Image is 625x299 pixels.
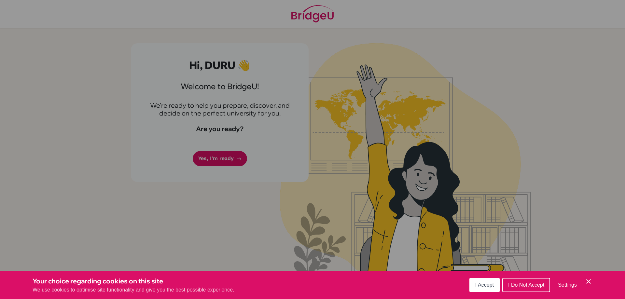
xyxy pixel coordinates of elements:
p: We use cookies to optimise site functionality and give you the best possible experience. [33,286,234,294]
span: I Accept [475,282,494,288]
h3: Your choice regarding cookies on this site [33,276,234,286]
span: I Do Not Accept [508,282,544,288]
button: Save and close [585,278,592,285]
button: I Accept [469,278,500,292]
span: Settings [558,282,577,288]
button: I Do Not Accept [502,278,550,292]
button: Settings [553,279,582,292]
